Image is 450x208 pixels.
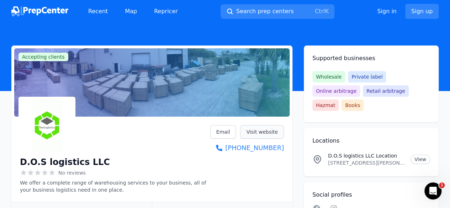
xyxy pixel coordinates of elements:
[20,179,210,193] p: We offer a complete range of warehousing services to your business, all of your business logistic...
[325,8,329,15] kbd: K
[342,100,364,111] span: Books
[348,71,386,82] span: Private label
[312,54,430,63] h2: Supported businesses
[58,169,86,176] span: No reviews
[148,4,184,18] a: Repricer
[18,53,68,61] span: Accepting clients
[240,125,284,139] a: Visit website
[210,125,236,139] a: Email
[377,7,397,16] a: Sign in
[221,4,334,19] button: Search prep centersCtrlK
[312,71,345,82] span: Wholesale
[328,159,405,166] p: [STREET_ADDRESS][PERSON_NAME][US_STATE]
[83,4,113,18] a: Recent
[11,6,68,16] img: PrepCenter
[411,155,430,164] a: View
[20,156,110,168] h1: D.O.S logistics LLC
[328,152,405,159] p: D.O.S logistics LLC Location
[424,182,441,199] iframe: Intercom live chat
[119,4,143,18] a: Map
[312,191,430,199] h2: Social profiles
[210,143,284,153] a: [PHONE_NUMBER]
[312,100,339,111] span: Hazmat
[363,85,408,97] span: Retail arbitrage
[312,85,360,97] span: Online arbitrage
[315,8,325,15] kbd: Ctrl
[405,4,439,19] a: Sign up
[236,7,293,16] span: Search prep centers
[439,182,445,188] span: 1
[20,98,74,152] img: D.O.S logistics LLC
[312,137,430,145] h2: Locations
